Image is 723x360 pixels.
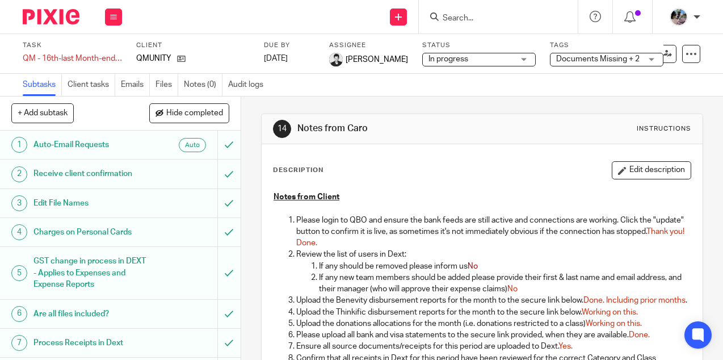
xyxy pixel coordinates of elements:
[297,123,506,135] h1: Notes from Caro
[296,318,691,329] p: Upload the donations allocations for the month (i.e. donations restricted to a class)
[296,215,691,249] p: Please login to QBO and ensure the bank feeds are still active and connections are working. Click...
[11,195,27,211] div: 3
[11,166,27,182] div: 2
[33,165,149,182] h1: Receive client confirmation
[166,109,223,118] span: Hide completed
[319,272,691,295] p: If any new team members should be added please provide their first & last name and email address,...
[329,53,343,66] img: squarehead.jpg
[23,9,79,24] img: Pixie
[68,74,115,96] a: Client tasks
[228,74,269,96] a: Audit logs
[33,334,149,351] h1: Process Receipts in Dext
[136,41,250,50] label: Client
[637,124,691,133] div: Instructions
[184,74,222,96] a: Notes (0)
[155,74,178,96] a: Files
[23,74,62,96] a: Subtasks
[273,166,323,175] p: Description
[264,41,315,50] label: Due by
[11,335,27,351] div: 7
[11,103,74,123] button: + Add subtask
[273,120,291,138] div: 14
[670,8,688,26] img: Screen%20Shot%202020-06-25%20at%209.49.30%20AM.png
[583,296,686,304] span: Done. Including prior months
[422,41,536,50] label: Status
[550,41,663,50] label: Tags
[33,224,149,241] h1: Charges on Personal Cards
[296,329,691,341] p: Please upload all bank and visa statements to the secure link provided, when they are available.
[11,137,27,153] div: 1
[179,138,206,152] div: Auto
[442,14,544,24] input: Search
[149,103,229,123] button: Hide completed
[296,341,691,352] p: Ensure all source documents/receipts for this period are uploaded to Dext.
[264,55,288,62] span: [DATE]
[33,195,149,212] h1: Edit File Names
[468,262,478,270] span: No
[23,41,122,50] label: Task
[612,161,691,179] button: Edit description
[11,265,27,281] div: 5
[23,53,122,64] div: QM - 16th-last Month-end Bookkeeping - August
[121,74,150,96] a: Emails
[556,55,640,63] span: Documents Missing + 2
[33,253,149,293] h1: GST change in process in DEXT - Applies to Expenses and Expense Reports
[428,55,468,63] span: In progress
[274,193,339,201] u: Notes from Client
[11,224,27,240] div: 4
[296,307,691,318] p: Upload the Thinkific disbursement reports for the month to the secure link below.
[319,261,691,272] p: If any should be removed please inform us
[586,320,642,328] span: Working on this.
[582,308,638,316] span: Working on this.
[33,305,149,323] h1: Are all files included?
[507,285,518,293] span: No
[558,342,573,350] span: Yes.
[136,53,171,64] p: QMUNITY
[296,295,691,306] p: Upload the Benevity disbursement reports for the month to the secure link below. .
[33,136,149,153] h1: Auto-Email Requests
[296,249,691,260] p: Review the list of users in Dext:
[346,54,408,65] span: [PERSON_NAME]
[329,41,408,50] label: Assignee
[629,331,650,339] span: Done.
[11,306,27,322] div: 6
